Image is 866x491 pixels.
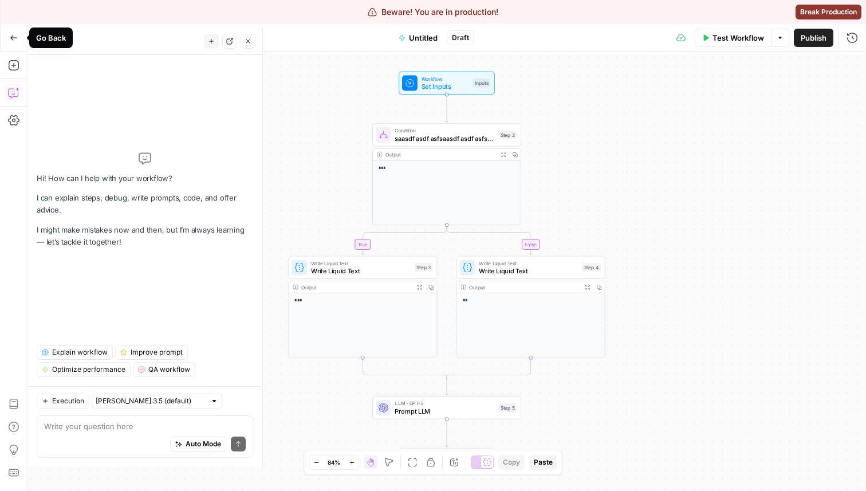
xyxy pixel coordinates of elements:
[372,72,521,95] div: WorkflowSet InputsInputs
[301,283,411,290] div: Output
[695,29,771,47] button: Test Workflow
[52,364,125,375] span: Optimize performance
[503,457,520,468] span: Copy
[385,151,495,158] div: Output
[37,224,253,248] p: I might make mistakes now and then, but I’m always learning — let’s tackle it together!
[395,127,494,134] span: Condition
[469,283,578,290] div: Output
[372,396,521,419] div: LLM · GPT-5Prompt LLMStep 5
[452,33,469,43] span: Draft
[529,455,557,470] button: Paste
[311,266,411,276] span: Write Liquid Text
[392,29,444,47] button: Untitled
[395,399,494,407] span: LLM · GPT-5
[499,403,517,412] div: Step 5
[96,395,206,407] input: Claude Sonnet 3.5 (default)
[186,439,221,449] span: Auto Mode
[115,345,188,360] button: Improve prompt
[422,75,469,83] span: Workflow
[794,29,833,47] button: Publish
[415,263,433,272] div: Step 3
[37,394,89,408] button: Execution
[796,5,861,19] button: Break Production
[422,81,469,91] span: Set Inputs
[534,457,553,468] span: Paste
[456,256,605,358] div: Write Liquid TextWrite Liquid TextStep 4Output**
[52,396,84,406] span: Execution
[34,36,200,47] div: Copilot
[479,260,578,267] span: Write Liquid Text
[52,347,108,358] span: Explain workflow
[582,263,601,272] div: Step 4
[170,437,226,451] button: Auto Mode
[361,225,447,255] g: Edge from step_2 to step_3
[801,32,826,44] span: Publish
[409,32,438,44] span: Untitled
[713,32,764,44] span: Test Workflow
[498,455,525,470] button: Copy
[288,256,437,358] div: Write Liquid TextWrite Liquid TextStep 3Output***
[800,7,857,17] span: Break Production
[372,123,521,225] div: Conditionsaasdf asdf asfsaasdf asdf asfsaasdf asdf [PERSON_NAME] asdf asfStep 2Output***
[445,378,448,395] g: Edge from step_2-conditional-end to step_5
[473,78,490,87] div: Inputs
[445,95,448,123] g: Edge from start to step_2
[445,419,448,447] g: Edge from step_5 to end
[328,458,340,467] span: 84%
[447,358,531,380] g: Edge from step_4 to step_2-conditional-end
[37,362,131,377] button: Optimize performance
[133,362,195,377] button: QA workflow
[447,225,532,255] g: Edge from step_2 to step_4
[37,172,253,184] p: Hi! How can I help with your workflow?
[36,32,66,44] div: Go Back
[395,133,494,143] span: saasdf asdf asfsaasdf asdf asfsaasdf asdf [PERSON_NAME] asdf asf
[368,6,498,18] div: Beware! You are in production!
[372,448,521,471] div: EndOutput
[148,364,190,375] span: QA workflow
[479,266,578,276] span: Write Liquid Text
[499,131,517,139] div: Step 2
[311,260,411,267] span: Write Liquid Text
[37,192,253,216] p: I can explain steps, debug, write prompts, code, and offer advice.
[395,406,494,416] span: Prompt LLM
[37,345,113,360] button: Explain workflow
[131,347,183,358] span: Improve prompt
[363,358,447,380] g: Edge from step_3 to step_2-conditional-end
